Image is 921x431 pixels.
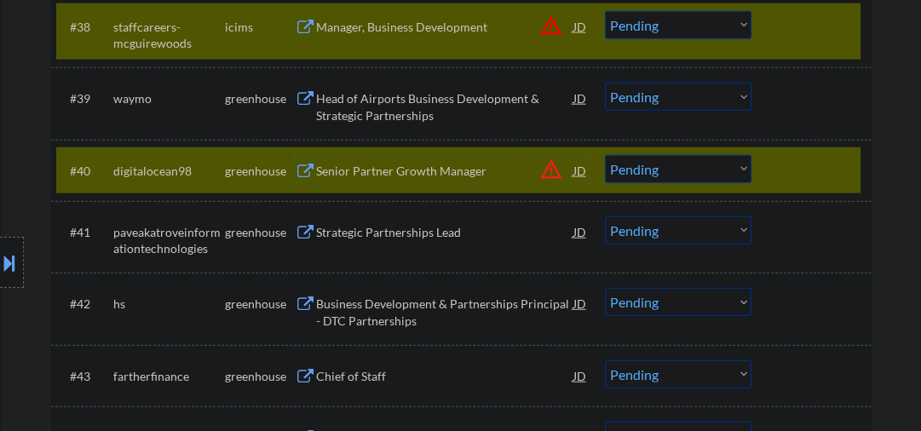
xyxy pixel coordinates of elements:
[225,90,295,107] div: greenhouse
[316,296,573,329] div: Business Development & Partnerships Principal - DTC Partnerships
[572,155,589,186] div: JD
[316,368,573,385] div: Chief of Staff
[539,158,563,181] button: warning_amber
[113,90,225,107] div: waymo
[316,19,573,36] div: Manager, Business Development
[316,90,573,124] div: Head of Airports Business Development & Strategic Partnerships
[316,224,573,241] div: Strategic Partnerships Lead
[572,11,589,42] div: JD
[572,288,589,319] div: JD
[572,360,589,391] div: JD
[572,83,589,113] div: JD
[70,19,100,36] div: #38
[225,19,295,36] div: icims
[316,163,573,180] div: Senior Partner Growth Manager
[113,19,225,52] div: staffcareers-mcguirewoods
[70,90,100,107] div: #39
[572,216,589,247] div: JD
[539,14,563,37] button: warning_amber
